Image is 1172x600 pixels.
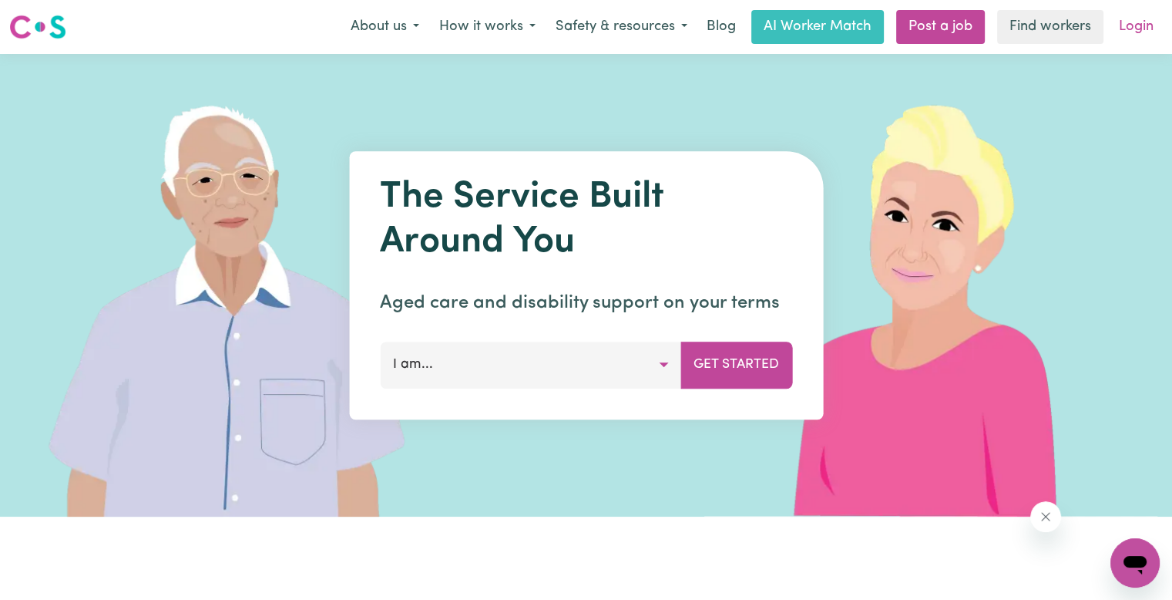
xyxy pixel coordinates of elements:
[9,9,66,45] a: Careseekers logo
[697,10,745,44] a: Blog
[9,13,66,41] img: Careseekers logo
[546,11,697,43] button: Safety & resources
[680,342,792,388] button: Get Started
[9,11,93,23] span: Need any help?
[1110,10,1163,44] a: Login
[1030,501,1061,532] iframe: Close message
[1110,538,1160,588] iframe: Button to launch messaging window
[341,11,429,43] button: About us
[380,342,681,388] button: I am...
[380,176,792,265] h1: The Service Built Around You
[751,10,884,44] a: AI Worker Match
[429,11,546,43] button: How it works
[380,289,792,317] p: Aged care and disability support on your terms
[896,10,985,44] a: Post a job
[997,10,1103,44] a: Find workers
